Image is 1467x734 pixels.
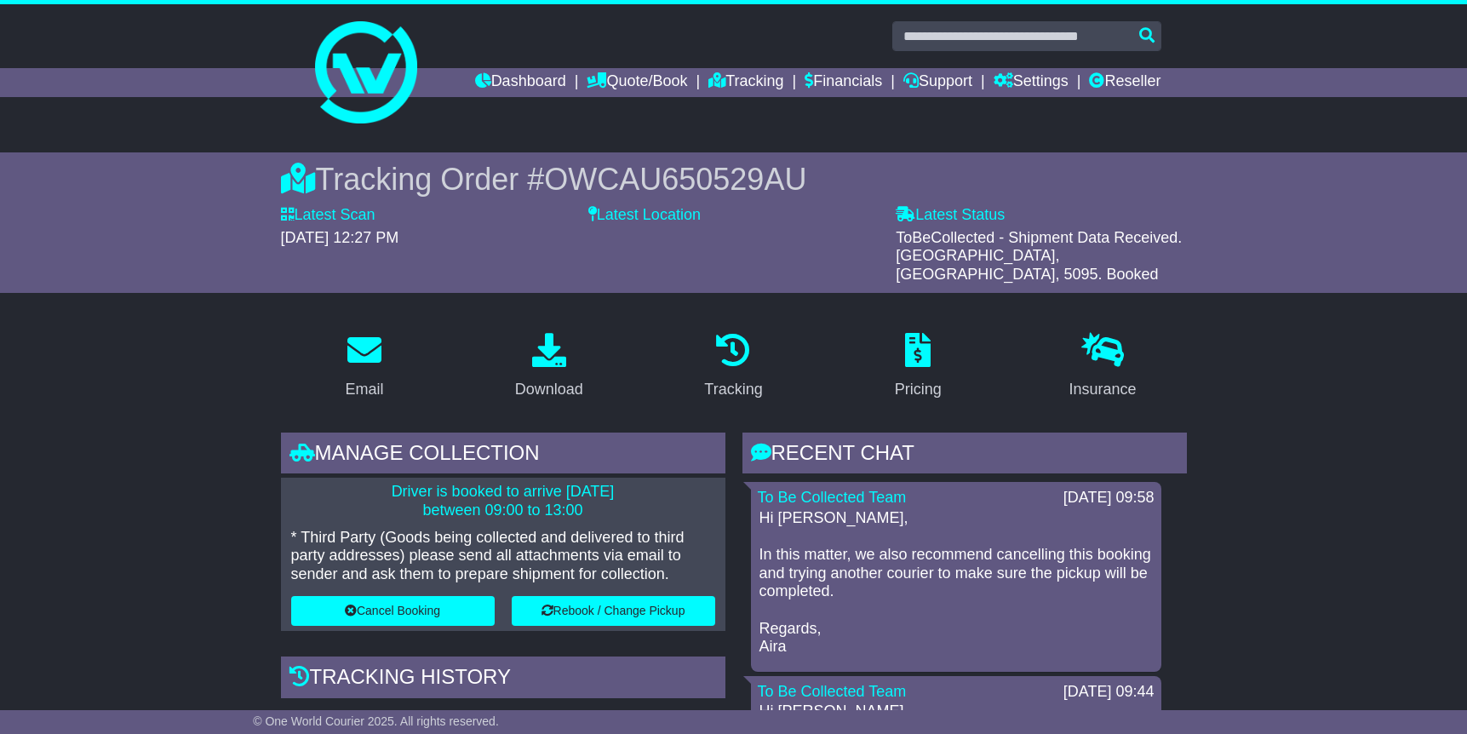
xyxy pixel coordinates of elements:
[291,483,715,519] p: Driver is booked to arrive [DATE] between 09:00 to 13:00
[896,206,1005,225] label: Latest Status
[504,327,594,407] a: Download
[994,68,1069,97] a: Settings
[758,683,907,700] a: To Be Collected Team
[281,206,375,225] label: Latest Scan
[903,68,972,97] a: Support
[281,229,399,246] span: [DATE] 12:27 PM
[884,327,953,407] a: Pricing
[742,433,1187,479] div: RECENT CHAT
[253,714,499,728] span: © One World Courier 2025. All rights reserved.
[896,229,1182,283] span: ToBeCollected - Shipment Data Received. [GEOGRAPHIC_DATA], [GEOGRAPHIC_DATA], 5095. Booked
[291,529,715,584] p: * Third Party (Goods being collected and delivered to third party addresses) please send all atta...
[1089,68,1160,97] a: Reseller
[1069,378,1137,401] div: Insurance
[758,489,907,506] a: To Be Collected Team
[805,68,882,97] a: Financials
[291,596,495,626] button: Cancel Booking
[693,327,773,407] a: Tracking
[512,596,715,626] button: Rebook / Change Pickup
[1063,489,1155,507] div: [DATE] 09:58
[759,509,1153,657] p: Hi [PERSON_NAME], In this matter, we also recommend cancelling this booking and trying another co...
[704,378,762,401] div: Tracking
[1063,683,1155,702] div: [DATE] 09:44
[281,433,725,479] div: Manage collection
[895,378,942,401] div: Pricing
[544,162,806,197] span: OWCAU650529AU
[281,161,1187,198] div: Tracking Order #
[334,327,394,407] a: Email
[515,378,583,401] div: Download
[345,378,383,401] div: Email
[281,657,725,702] div: Tracking history
[587,68,687,97] a: Quote/Book
[588,206,701,225] label: Latest Location
[1058,327,1148,407] a: Insurance
[475,68,566,97] a: Dashboard
[708,68,783,97] a: Tracking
